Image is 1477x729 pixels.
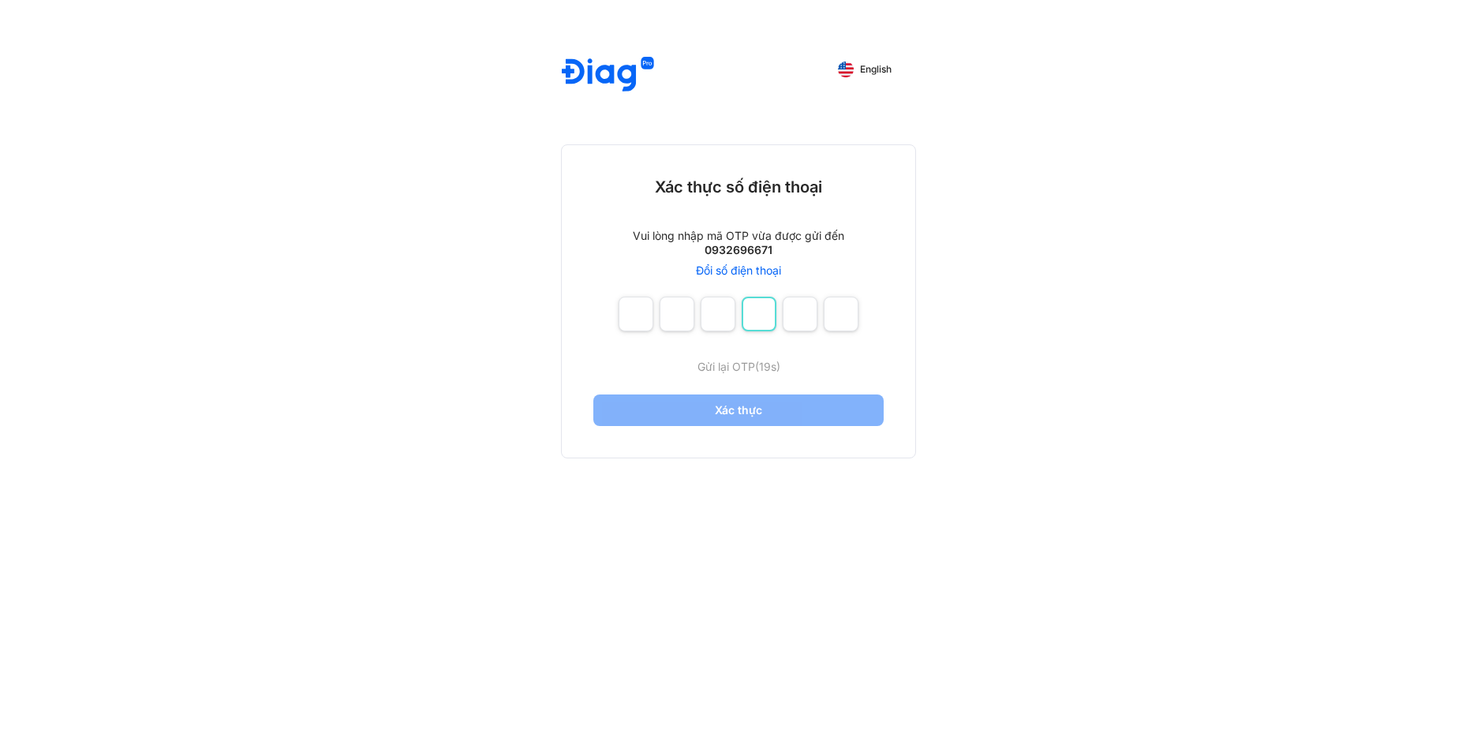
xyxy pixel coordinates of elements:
div: Xác thực số điện thoại [655,177,822,197]
div: Vui lòng nhập mã OTP vừa được gửi đến [633,229,844,243]
img: English [838,62,854,77]
button: Xác thực [593,394,884,426]
div: 0932696671 [705,243,772,257]
a: Đổi số điện thoại [696,264,781,278]
span: English [860,64,892,75]
img: logo [562,57,654,94]
button: English [827,57,903,82]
